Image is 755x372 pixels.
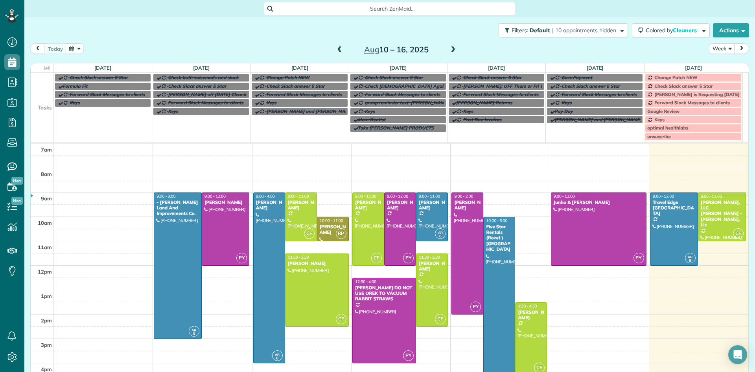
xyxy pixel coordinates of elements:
[365,100,449,105] span: group reminder text: [PERSON_NAME]
[700,200,744,228] div: [PERSON_NAME], LLC [PERSON_NAME] - [PERSON_NAME], Llc
[654,83,713,89] span: Check Slack answer 5 Star
[291,65,308,71] a: [DATE]
[673,27,698,34] span: Cleaners
[486,224,513,252] div: Five Star Rentals (Rozet ) [GEOGRAPHIC_DATA]
[355,285,414,302] div: [PERSON_NAME] DO NOT USE OREK TO VACUUM RABBIT STRAWS
[41,146,52,153] span: 7am
[733,228,744,239] span: CF
[44,43,66,54] button: today
[562,83,620,89] span: Check Slack answer 5 Star
[488,65,505,71] a: [DATE]
[486,218,507,223] span: 10:00 - 5:00
[688,255,692,259] span: AR
[41,317,52,324] span: 2pm
[419,255,440,260] span: 11:30 - 2:30
[168,91,276,97] span: [PERSON_NAME] off [DATE] Cleaning Restaurant
[403,350,414,361] span: PY
[168,83,226,89] span: Check Slack answer 5 Star
[552,27,616,34] span: | 10 appointments hidden
[266,108,391,114] span: [PERSON_NAME] and [PERSON_NAME] Off Every [DATE]
[562,74,592,80] span: Care Payment
[288,194,309,199] span: 9:00 - 11:00
[713,23,749,37] button: Actions
[70,100,80,105] span: Keys
[463,108,473,114] span: Keys
[256,200,283,211] div: [PERSON_NAME]
[204,194,226,199] span: 9:00 - 12:00
[256,194,275,199] span: 9:00 - 4:00
[168,100,243,105] span: Forward Slack Messages to clients
[647,133,671,139] span: unsuscribe
[654,74,697,80] span: Change Patch NEW
[653,194,674,199] span: 9:00 - 12:00
[435,233,445,240] small: 6
[495,23,628,37] a: Filters: Default | 10 appointments hidden
[38,220,52,226] span: 10am
[633,253,644,263] span: PY
[654,117,665,122] span: Keys
[365,83,479,89] span: Check [DEMOGRAPHIC_DATA] Against Spreadsheet
[168,108,178,114] span: Keys
[418,261,446,272] div: [PERSON_NAME]
[403,253,414,263] span: PY
[266,74,309,80] span: Change Patch NEW
[266,83,324,89] span: Check Slack answer 5 Star
[463,91,539,97] span: Forward Slack Messages to clients
[41,293,52,299] span: 1pm
[419,194,440,199] span: 9:00 - 11:00
[454,200,481,211] div: [PERSON_NAME]
[304,228,315,239] span: CF
[336,314,346,324] span: CF
[365,74,423,80] span: Check Slack answer 5 Star
[41,171,52,177] span: 8am
[355,194,376,199] span: 9:00 - 12:00
[38,268,52,275] span: 12pm
[734,43,749,54] button: next
[287,200,315,211] div: [PERSON_NAME]
[358,117,386,122] span: Mom Dentist
[358,125,434,131] span: Take [PERSON_NAME] PRODUCTS
[470,302,481,312] span: PY
[387,194,408,199] span: 9:00 - 12:00
[587,65,604,71] a: [DATE]
[701,194,722,199] span: 9:00 - 11:00
[236,253,247,263] span: PY
[63,83,87,89] span: Formula Fit
[728,345,747,364] div: Open Intercom Messenger
[390,65,407,71] a: [DATE]
[562,100,572,105] span: Keys
[70,74,128,80] span: Check Slack answer 5 Star
[463,74,521,80] span: Check Slack answer 5 Star
[371,253,382,263] span: CF
[454,194,473,199] span: 9:00 - 2:00
[709,43,735,54] button: Week
[30,43,45,54] button: prev
[387,200,414,211] div: [PERSON_NAME]
[355,279,376,284] span: 12:30 - 4:00
[685,65,702,71] a: [DATE]
[189,330,199,338] small: 6
[273,355,282,362] small: 6
[336,228,346,239] span: RP
[347,45,446,54] h2: 10 – 16, 2025
[438,230,443,235] span: AR
[275,352,280,357] span: AR
[288,255,309,260] span: 11:30 - 2:30
[553,200,644,205] div: Junho & [PERSON_NAME]
[320,218,343,223] span: 10:00 - 11:00
[204,200,247,205] div: [PERSON_NAME]
[518,304,537,309] span: 1:30 - 4:30
[499,23,628,37] button: Filters: Default | 10 appointments hidden
[512,27,528,34] span: Filters:
[647,108,679,114] span: Google Review
[435,314,446,324] span: CF
[554,117,663,122] span: [PERSON_NAME] and [PERSON_NAME] Wedding
[11,197,23,205] span: New
[355,200,382,211] div: [PERSON_NAME]
[562,91,637,97] span: Forward Slack Messages to clients
[266,100,276,105] span: Keys
[266,91,342,97] span: Forward Slack Messages to clients
[685,257,695,265] small: 6
[554,194,575,199] span: 9:00 - 12:00
[365,108,375,114] span: Keys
